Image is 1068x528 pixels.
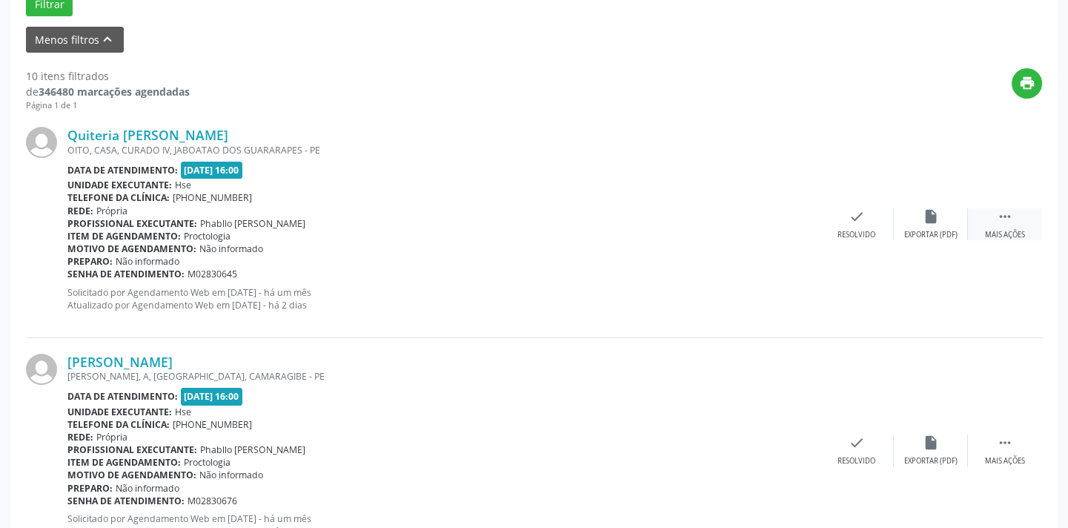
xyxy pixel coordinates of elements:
a: [PERSON_NAME] [67,354,173,370]
strong: 346480 marcações agendadas [39,85,190,99]
i: insert_drive_file [923,435,939,451]
span: M02830676 [188,495,237,507]
div: de [26,84,190,99]
span: Própria [96,205,127,217]
b: Item de agendamento: [67,230,181,242]
b: Telefone da clínica: [67,191,170,204]
b: Motivo de agendamento: [67,242,196,255]
b: Unidade executante: [67,406,172,418]
span: Hse [175,406,191,418]
b: Data de atendimento: [67,390,178,403]
b: Rede: [67,431,93,443]
b: Unidade executante: [67,179,172,191]
span: M02830645 [188,268,237,280]
div: [PERSON_NAME], A, [GEOGRAPHIC_DATA], CAMARAGIBE - PE [67,370,820,383]
i: keyboard_arrow_up [99,31,116,47]
b: Senha de atendimento: [67,495,185,507]
img: img [26,127,57,158]
b: Motivo de agendamento: [67,469,196,481]
div: OITO, CASA, CURADO IV, JABOATAO DOS GUARARAPES - PE [67,144,820,156]
button: Menos filtroskeyboard_arrow_up [26,27,124,53]
a: Quiteria [PERSON_NAME] [67,127,228,143]
div: Mais ações [985,456,1025,466]
i: check [849,208,865,225]
button: print [1012,68,1042,99]
span: Não informado [116,255,179,268]
span: [DATE] 16:00 [181,162,243,179]
b: Rede: [67,205,93,217]
span: [DATE] 16:00 [181,388,243,405]
i:  [997,208,1013,225]
i:  [997,435,1013,451]
span: Proctologia [184,230,230,242]
p: Solicitado por Agendamento Web em [DATE] - há um mês Atualizado por Agendamento Web em [DATE] - h... [67,286,820,311]
b: Preparo: [67,255,113,268]
b: Telefone da clínica: [67,418,170,431]
span: [PHONE_NUMBER] [173,191,252,204]
b: Item de agendamento: [67,456,181,469]
span: Phabllo [PERSON_NAME] [200,443,305,456]
span: Própria [96,431,127,443]
div: Mais ações [985,230,1025,240]
div: Resolvido [838,230,875,240]
i: insert_drive_file [923,208,939,225]
div: Exportar (PDF) [904,456,958,466]
b: Profissional executante: [67,443,197,456]
i: check [849,435,865,451]
span: [PHONE_NUMBER] [173,418,252,431]
div: 10 itens filtrados [26,68,190,84]
i: print [1019,75,1035,91]
span: Phabllo [PERSON_NAME] [200,217,305,230]
b: Data de atendimento: [67,164,178,176]
span: Proctologia [184,456,230,469]
span: Não informado [116,482,179,495]
b: Preparo: [67,482,113,495]
b: Profissional executante: [67,217,197,230]
span: Não informado [199,469,263,481]
img: img [26,354,57,385]
div: Exportar (PDF) [904,230,958,240]
span: Não informado [199,242,263,255]
div: Página 1 de 1 [26,99,190,112]
b: Senha de atendimento: [67,268,185,280]
span: Hse [175,179,191,191]
div: Resolvido [838,456,875,466]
